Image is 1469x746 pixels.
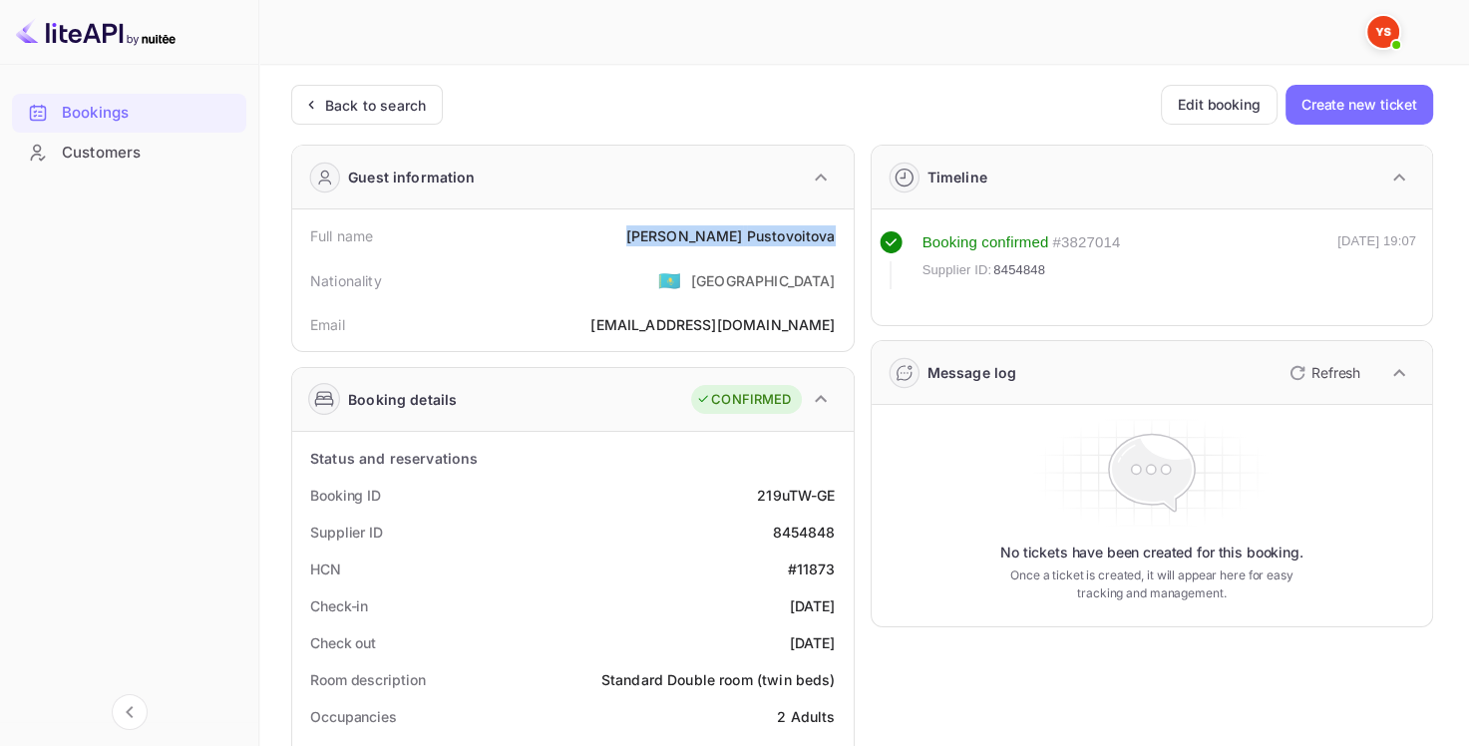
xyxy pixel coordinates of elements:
[310,314,345,335] div: Email
[1311,362,1360,383] p: Refresh
[12,134,246,171] a: Customers
[658,262,681,298] span: United States
[310,225,373,246] div: Full name
[310,595,368,616] div: Check-in
[310,448,478,469] div: Status and reservations
[62,102,236,125] div: Bookings
[310,522,383,543] div: Supplier ID
[12,94,246,133] div: Bookings
[1001,566,1301,602] p: Once a ticket is created, it will appear here for easy tracking and management.
[777,706,835,727] div: 2 Adults
[16,16,176,48] img: LiteAPI logo
[626,225,836,246] div: [PERSON_NAME] Pustovoitova
[1367,16,1399,48] img: Yandex Support
[927,167,987,187] div: Timeline
[1052,231,1120,254] div: # 3827014
[1337,231,1416,289] div: [DATE] 19:07
[310,706,397,727] div: Occupancies
[757,485,835,506] div: 219uTW-GE
[788,559,836,579] div: #11873
[790,595,836,616] div: [DATE]
[790,632,836,653] div: [DATE]
[1278,357,1368,389] button: Refresh
[1000,543,1303,562] p: No tickets have been created for this booking.
[310,485,381,506] div: Booking ID
[696,390,791,410] div: CONFIRMED
[310,669,425,690] div: Room description
[922,260,992,280] span: Supplier ID:
[1161,85,1278,125] button: Edit booking
[348,167,476,187] div: Guest information
[310,559,341,579] div: HCN
[348,389,457,410] div: Booking details
[62,142,236,165] div: Customers
[12,94,246,131] a: Bookings
[1285,85,1433,125] button: Create new ticket
[325,95,426,116] div: Back to search
[772,522,835,543] div: 8454848
[310,632,376,653] div: Check out
[590,314,835,335] div: [EMAIL_ADDRESS][DOMAIN_NAME]
[112,694,148,730] button: Collapse navigation
[310,270,382,291] div: Nationality
[927,362,1017,383] div: Message log
[993,260,1045,280] span: 8454848
[691,270,836,291] div: [GEOGRAPHIC_DATA]
[12,134,246,173] div: Customers
[922,231,1049,254] div: Booking confirmed
[601,669,836,690] div: Standard Double room (twin beds)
